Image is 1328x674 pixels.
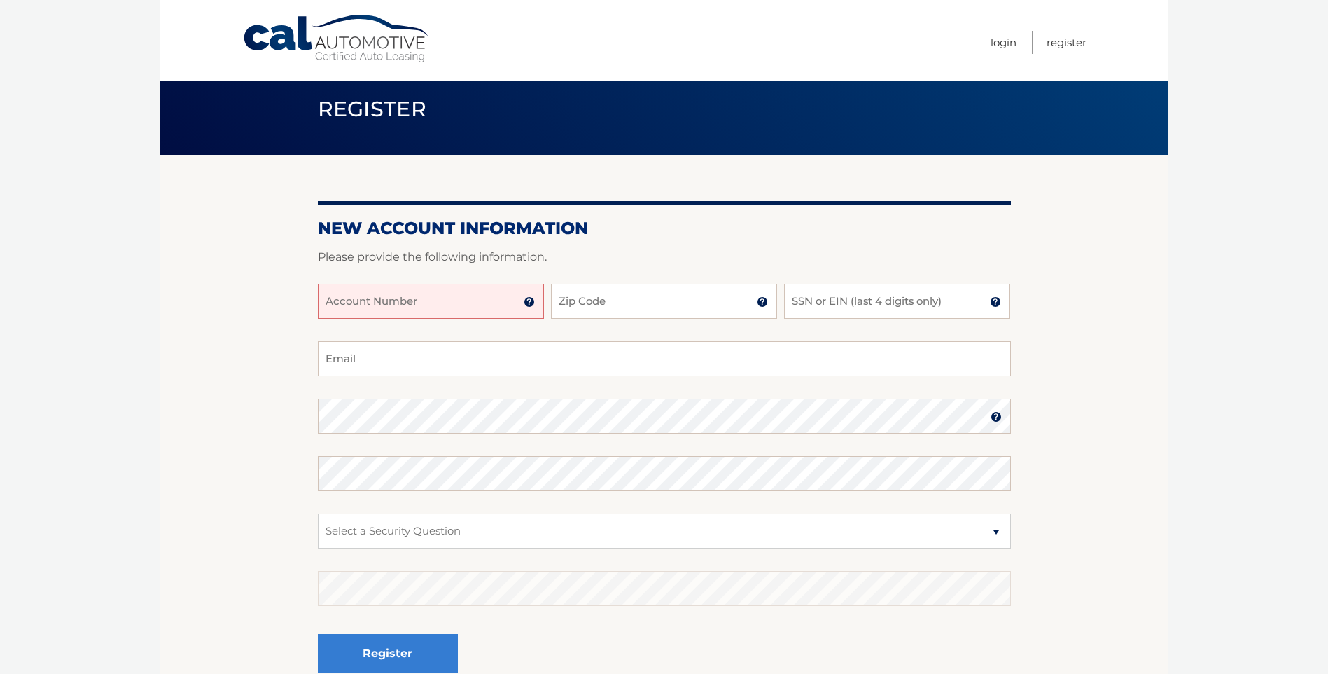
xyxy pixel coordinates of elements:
a: Login [991,31,1016,54]
input: SSN or EIN (last 4 digits only) [784,284,1010,319]
input: Zip Code [551,284,777,319]
a: Cal Automotive [242,14,431,64]
span: Register [318,96,427,122]
h2: New Account Information [318,218,1011,239]
img: tooltip.svg [524,296,535,308]
img: tooltip.svg [990,296,1001,308]
input: Email [318,341,1011,376]
button: Register [318,634,458,673]
p: Please provide the following information. [318,247,1011,267]
input: Account Number [318,284,544,319]
a: Register [1047,31,1086,54]
img: tooltip.svg [757,296,768,308]
img: tooltip.svg [991,411,1002,422]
